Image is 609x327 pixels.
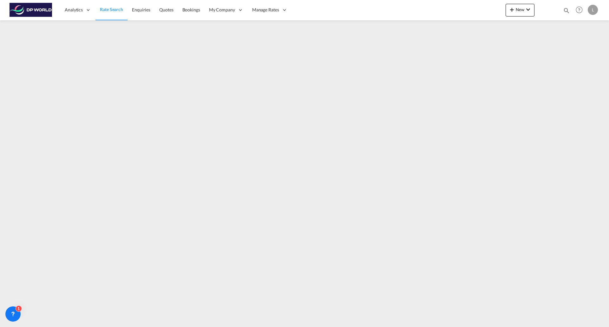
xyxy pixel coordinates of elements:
md-icon: icon-plus 400-fg [508,6,516,13]
div: Help [574,4,588,16]
md-icon: icon-magnify [563,7,570,14]
span: Help [574,4,585,15]
span: Rate Search [100,7,123,12]
span: Quotes [159,7,173,12]
button: icon-plus 400-fgNewicon-chevron-down [506,4,534,16]
span: Manage Rates [252,7,279,13]
span: New [508,7,532,12]
md-icon: icon-chevron-down [524,6,532,13]
span: Enquiries [132,7,150,12]
div: L [588,5,598,15]
div: icon-magnify [563,7,570,16]
span: Analytics [65,7,83,13]
span: Bookings [182,7,200,12]
span: My Company [209,7,235,13]
img: c08ca190194411f088ed0f3ba295208c.png [10,3,52,17]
